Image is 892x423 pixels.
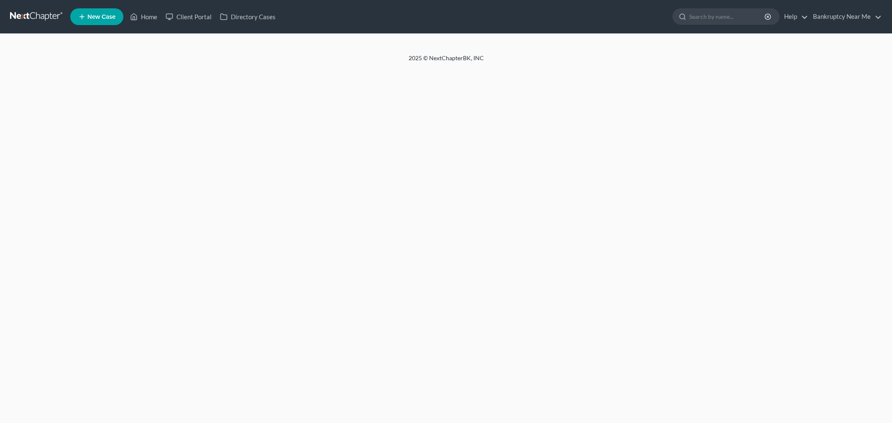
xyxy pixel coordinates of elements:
[161,9,216,24] a: Client Portal
[126,9,161,24] a: Home
[87,14,115,20] span: New Case
[809,9,882,24] a: Bankruptcy Near Me
[216,9,280,24] a: Directory Cases
[689,9,766,24] input: Search by name...
[780,9,808,24] a: Help
[208,54,685,69] div: 2025 © NextChapterBK, INC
